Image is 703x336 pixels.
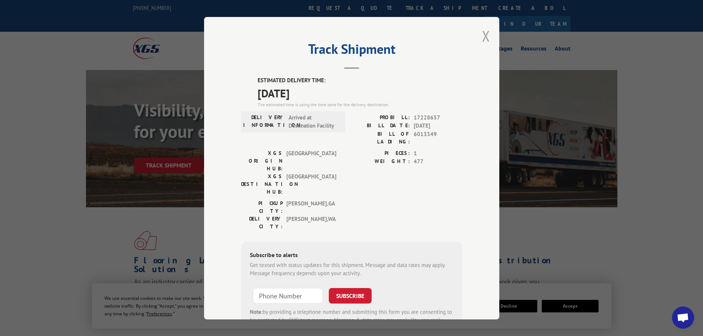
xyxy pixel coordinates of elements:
[352,149,410,157] label: PIECES:
[352,130,410,145] label: BILL OF LADING:
[414,122,462,130] span: [DATE]
[414,157,462,166] span: 477
[250,261,454,277] div: Get texted with status updates for this shipment. Message and data rates may apply. Message frequ...
[286,172,336,195] span: [GEOGRAPHIC_DATA]
[286,215,336,230] span: [PERSON_NAME] , WA
[329,288,372,303] button: SUBSCRIBE
[414,130,462,145] span: 6013349
[258,101,462,108] div: The estimated time is using the time zone for the delivery destination.
[414,113,462,122] span: 17228657
[286,149,336,172] span: [GEOGRAPHIC_DATA]
[258,76,462,85] label: ESTIMATED DELIVERY TIME:
[241,172,283,195] label: XGS DESTINATION HUB:
[253,288,323,303] input: Phone Number
[352,157,410,166] label: WEIGHT:
[672,306,694,329] div: Open chat
[243,113,285,130] label: DELIVERY INFORMATION:
[286,199,336,215] span: [PERSON_NAME] , GA
[352,122,410,130] label: BILL DATE:
[258,84,462,101] span: [DATE]
[250,250,454,261] div: Subscribe to alerts
[250,308,454,333] div: by providing a telephone number and submitting this form you are consenting to be contacted by SM...
[241,149,283,172] label: XGS ORIGIN HUB:
[241,215,283,230] label: DELIVERY CITY:
[482,26,490,46] button: Close modal
[414,149,462,157] span: 1
[352,113,410,122] label: PROBILL:
[241,199,283,215] label: PICKUP CITY:
[250,308,263,315] strong: Note:
[289,113,338,130] span: Arrived at Destination Facility
[241,44,462,58] h2: Track Shipment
